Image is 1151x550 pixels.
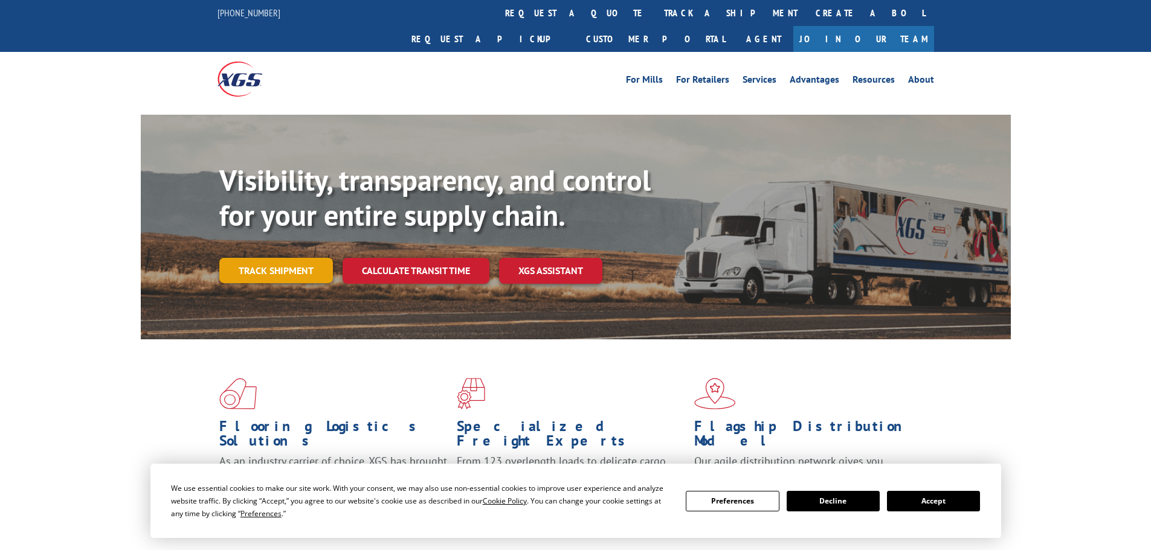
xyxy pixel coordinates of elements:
[219,378,257,409] img: xgs-icon-total-supply-chain-intelligence-red
[219,258,333,283] a: Track shipment
[743,75,776,88] a: Services
[787,491,880,511] button: Decline
[219,419,448,454] h1: Flooring Logistics Solutions
[577,26,734,52] a: Customer Portal
[694,454,917,482] span: Our agile distribution network gives you nationwide inventory management on demand.
[686,491,779,511] button: Preferences
[343,258,489,284] a: Calculate transit time
[218,7,280,19] a: [PHONE_NUMBER]
[457,454,685,508] p: From 123 overlength loads to delicate cargo, our experienced staff knows the best way to move you...
[402,26,577,52] a: Request a pickup
[694,419,923,454] h1: Flagship Distribution Model
[219,161,651,234] b: Visibility, transparency, and control for your entire supply chain.
[734,26,793,52] a: Agent
[499,258,602,284] a: XGS ASSISTANT
[171,482,671,520] div: We use essential cookies to make our site work. With your consent, we may also use non-essential ...
[694,378,736,409] img: xgs-icon-flagship-distribution-model-red
[853,75,895,88] a: Resources
[887,491,980,511] button: Accept
[457,378,485,409] img: xgs-icon-focused-on-flooring-red
[483,496,527,506] span: Cookie Policy
[790,75,839,88] a: Advantages
[219,454,447,497] span: As an industry carrier of choice, XGS has brought innovation and dedication to flooring logistics...
[676,75,729,88] a: For Retailers
[793,26,934,52] a: Join Our Team
[150,464,1001,538] div: Cookie Consent Prompt
[457,419,685,454] h1: Specialized Freight Experts
[240,508,282,519] span: Preferences
[908,75,934,88] a: About
[626,75,663,88] a: For Mills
